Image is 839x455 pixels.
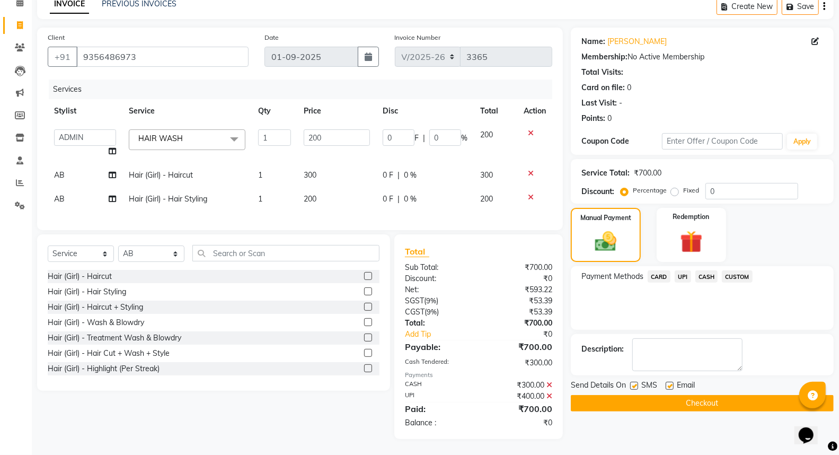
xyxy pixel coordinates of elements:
[479,380,560,391] div: ₹300.00
[695,270,718,283] span: CASH
[252,99,297,123] th: Qty
[258,170,262,180] span: 1
[397,391,479,402] div: UPI
[581,113,605,124] div: Points:
[122,99,252,123] th: Service
[581,36,605,47] div: Name:
[183,134,188,143] a: x
[581,82,625,93] div: Card on file:
[397,284,479,295] div: Net:
[480,170,493,180] span: 300
[258,194,262,204] span: 1
[138,134,183,143] span: HAIR WASH
[404,170,417,181] span: 0 %
[404,194,417,205] span: 0 %
[405,307,425,317] span: CGST
[376,99,474,123] th: Disc
[397,340,479,353] div: Payable:
[633,186,667,195] label: Percentage
[48,271,112,282] div: Hair (Girl) - Haircut
[571,380,626,393] span: Send Details On
[479,307,560,318] div: ₹53.39
[580,213,631,223] label: Manual Payment
[397,380,479,391] div: CASH
[129,194,207,204] span: Hair (Girl) - Hair Styling
[722,270,753,283] span: CUSTOM
[49,80,560,99] div: Services
[588,229,623,254] img: _cash.svg
[48,33,65,42] label: Client
[397,402,479,415] div: Paid:
[581,168,630,179] div: Service Total:
[427,308,437,316] span: 9%
[479,295,560,307] div: ₹53.39
[423,133,425,144] span: |
[304,194,316,204] span: 200
[48,286,126,297] div: Hair (Girl) - Hair Styling
[479,391,560,402] div: ₹400.00
[383,170,393,181] span: 0 F
[54,170,65,180] span: AB
[48,99,122,123] th: Stylist
[619,98,622,109] div: -
[76,47,249,67] input: Search by Name/Mobile/Email/Code
[397,273,479,284] div: Discount:
[395,33,441,42] label: Invoice Number
[479,284,560,295] div: ₹593.22
[581,344,624,355] div: Description:
[48,47,77,67] button: +91
[192,245,379,261] input: Search or Scan
[264,33,279,42] label: Date
[641,380,657,393] span: SMS
[461,133,467,144] span: %
[398,194,400,205] span: |
[581,136,662,147] div: Coupon Code
[479,357,560,369] div: ₹300.00
[581,186,614,197] div: Discount:
[479,402,560,415] div: ₹700.00
[48,363,160,374] div: Hair (Girl) - Highlight (Per Streak)
[677,380,695,393] span: Email
[662,133,783,150] input: Enter Offer / Coupon Code
[474,99,517,123] th: Total
[675,270,691,283] span: UPI
[426,296,436,305] span: 9%
[397,318,479,329] div: Total:
[480,130,493,139] span: 200
[581,67,623,78] div: Total Visits:
[54,194,65,204] span: AB
[634,168,661,179] div: ₹700.00
[581,51,628,63] div: Membership:
[479,340,560,353] div: ₹700.00
[479,273,560,284] div: ₹0
[479,318,560,329] div: ₹700.00
[607,113,612,124] div: 0
[405,371,552,380] div: Payments
[581,271,643,282] span: Payment Methods
[383,194,393,205] span: 0 F
[129,170,193,180] span: Hair (Girl) - Haircut
[648,270,670,283] span: CARD
[397,417,479,428] div: Balance :
[607,36,667,47] a: [PERSON_NAME]
[414,133,419,144] span: F
[571,395,834,412] button: Checkout
[405,296,424,305] span: SGST
[397,329,492,340] a: Add Tip
[794,413,828,444] iframe: chat widget
[480,194,493,204] span: 200
[48,332,181,344] div: Hair (Girl) - Treatment Wash & Blowdry
[398,170,400,181] span: |
[492,329,560,340] div: ₹0
[48,302,143,313] div: Hair (Girl) - Haircut + Styling
[581,51,823,63] div: No Active Membership
[683,186,699,195] label: Fixed
[297,99,376,123] th: Price
[405,246,429,257] span: Total
[397,307,479,318] div: ( )
[397,262,479,273] div: Sub Total:
[479,417,560,428] div: ₹0
[517,99,552,123] th: Action
[479,262,560,273] div: ₹700.00
[304,170,316,180] span: 300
